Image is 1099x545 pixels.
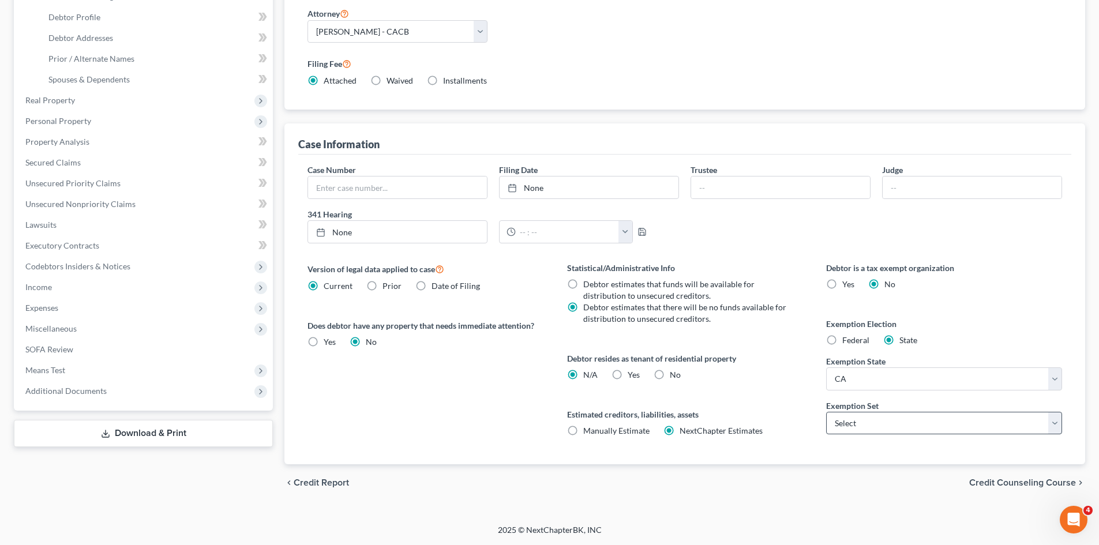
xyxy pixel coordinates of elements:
button: Credit Counseling Course chevron_right [969,478,1085,487]
label: Debtor is a tax exempt organization [826,262,1062,274]
span: Yes [628,370,640,379]
span: Credit Report [294,478,349,487]
span: No [670,370,681,379]
span: Real Property [25,95,75,105]
label: Exemption Election [826,318,1062,330]
button: chevron_left Credit Report [284,478,349,487]
span: Prior [382,281,402,291]
a: Debtor Profile [39,7,273,28]
span: Date of Filing [432,281,480,291]
i: chevron_right [1076,478,1085,487]
span: NextChapter Estimates [680,426,763,435]
label: Filing Fee [307,57,1062,70]
a: Spouses & Dependents [39,69,273,90]
a: Unsecured Priority Claims [16,173,273,194]
div: Case Information [298,137,380,151]
span: Expenses [25,303,58,313]
span: No [884,279,895,289]
label: Debtor resides as tenant of residential property [567,352,803,364]
a: Lawsuits [16,215,273,235]
a: Unsecured Nonpriority Claims [16,194,273,215]
a: None [500,176,678,198]
a: Prior / Alternate Names [39,48,273,69]
span: Codebtors Insiders & Notices [25,261,130,271]
span: Credit Counseling Course [969,478,1076,487]
label: Attorney [307,6,349,20]
label: Filing Date [499,164,538,176]
label: Does debtor have any property that needs immediate attention? [307,320,543,332]
label: Exemption Set [826,400,879,412]
span: Spouses & Dependents [48,74,130,84]
span: Installments [443,76,487,85]
span: No [366,337,377,347]
span: Unsecured Priority Claims [25,178,121,188]
span: SOFA Review [25,344,73,354]
a: SOFA Review [16,339,273,360]
label: Exemption State [826,355,886,367]
span: 4 [1083,506,1093,515]
span: Yes [324,337,336,347]
input: -- [691,176,870,198]
span: Attached [324,76,357,85]
input: Enter case number... [308,176,487,198]
label: 341 Hearing [302,208,685,220]
input: -- : -- [516,221,619,243]
a: Property Analysis [16,131,273,152]
label: Statistical/Administrative Info [567,262,803,274]
span: State [899,335,917,345]
div: 2025 © NextChapterBK, INC [221,524,879,545]
span: Property Analysis [25,137,89,146]
label: Version of legal data applied to case [307,262,543,276]
span: Current [324,281,352,291]
label: Trustee [691,164,717,176]
span: Additional Documents [25,386,107,396]
a: Download & Print [14,420,273,447]
span: Miscellaneous [25,324,77,333]
iframe: Intercom live chat [1060,506,1087,533]
span: Lawsuits [25,220,57,230]
label: Judge [882,164,903,176]
span: Waived [387,76,413,85]
input: -- [883,176,1062,198]
span: Debtor Addresses [48,33,113,43]
span: Debtor estimates that funds will be available for distribution to unsecured creditors. [583,279,755,300]
span: Manually Estimate [583,426,650,435]
label: Estimated creditors, liabilities, assets [567,408,803,420]
a: Debtor Addresses [39,28,273,48]
a: Executory Contracts [16,235,273,256]
span: Debtor Profile [48,12,100,22]
span: Unsecured Nonpriority Claims [25,199,136,209]
span: Federal [842,335,869,345]
span: Prior / Alternate Names [48,54,134,63]
span: Means Test [25,365,65,375]
a: None [308,221,487,243]
span: Debtor estimates that there will be no funds available for distribution to unsecured creditors. [583,302,786,324]
label: Case Number [307,164,356,176]
span: Personal Property [25,116,91,126]
span: Executory Contracts [25,240,99,250]
span: N/A [583,370,598,379]
i: chevron_left [284,478,294,487]
span: Income [25,282,52,292]
span: Secured Claims [25,157,81,167]
span: Yes [842,279,854,289]
a: Secured Claims [16,152,273,173]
